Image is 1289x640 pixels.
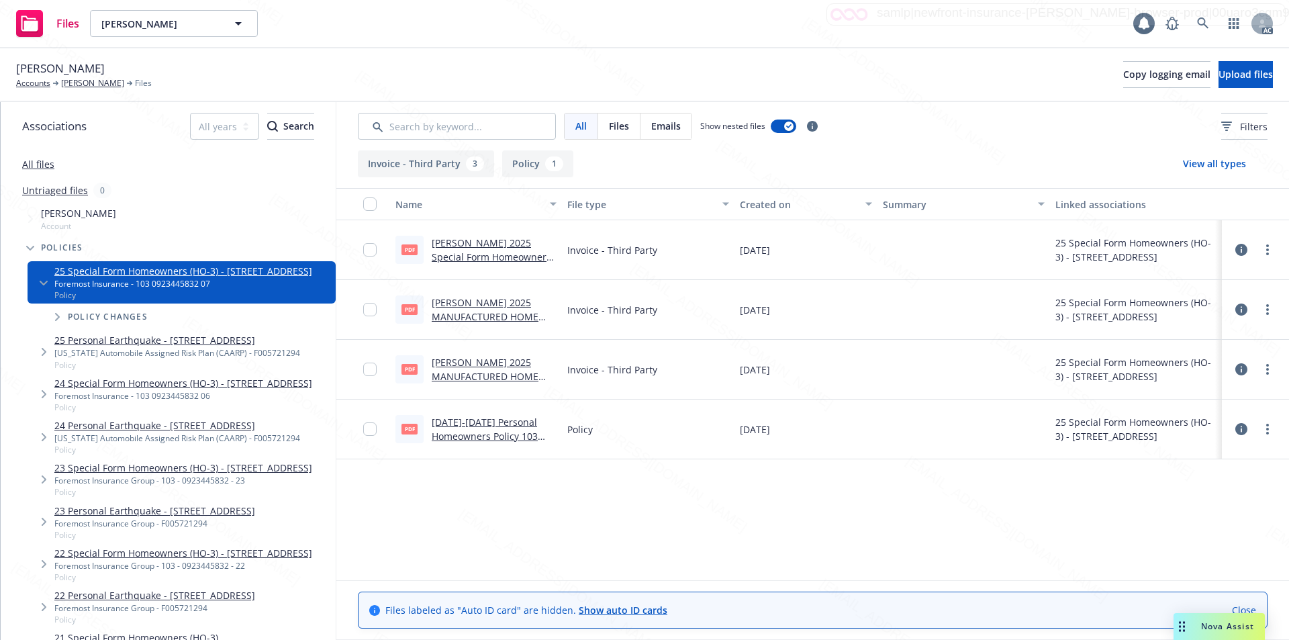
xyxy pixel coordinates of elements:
[22,183,88,197] a: Untriaged files
[1221,10,1247,37] a: Switch app
[609,119,629,133] span: Files
[466,156,484,171] div: 3
[1259,242,1276,258] a: more
[567,303,657,317] span: Invoice - Third Party
[401,304,418,314] span: pdf
[1219,61,1273,88] button: Upload files
[1050,188,1222,220] button: Linked associations
[54,278,312,289] div: Foremost Insurance - 103 0923445832 07
[68,313,148,321] span: Policy changes
[54,461,312,475] a: 23 Special Form Homeowners (HO-3) - [STREET_ADDRESS]
[54,614,255,625] span: Policy
[93,183,111,198] div: 0
[54,402,312,413] span: Policy
[16,77,50,89] a: Accounts
[54,475,312,486] div: Foremost Insurance Group - 103 - 0923445832 - 23
[135,77,152,89] span: Files
[432,236,551,277] a: [PERSON_NAME] 2025 Special Form Homeowners Invoice.pdf
[363,243,377,257] input: Toggle Row Selected
[363,303,377,316] input: Toggle Row Selected
[363,197,377,211] input: Select all
[41,206,116,220] span: [PERSON_NAME]
[1123,68,1210,81] span: Copy logging email
[740,243,770,257] span: [DATE]
[1259,302,1276,318] a: more
[267,113,314,140] button: SearchSearch
[401,424,418,434] span: pdf
[877,188,1049,220] button: Summary
[567,197,714,212] div: File type
[54,444,300,455] span: Policy
[54,518,255,529] div: Foremost Insurance Group - F005721294
[395,197,542,212] div: Name
[22,158,54,171] a: All files
[61,77,124,89] a: [PERSON_NAME]
[1055,236,1216,264] div: 25 Special Form Homeowners (HO-3) - [STREET_ADDRESS]
[385,603,667,617] span: Files labeled as "Auto ID card" are hidden.
[1055,295,1216,324] div: 25 Special Form Homeowners (HO-3) - [STREET_ADDRESS]
[575,119,587,133] span: All
[390,188,562,220] button: Name
[54,588,255,602] a: 22 Personal Earthquake - [STREET_ADDRESS]
[740,363,770,377] span: [DATE]
[54,546,312,560] a: 22 Special Form Homeowners (HO-3) - [STREET_ADDRESS]
[1201,621,1254,632] span: Nova Assist
[401,364,418,374] span: pdf
[1055,415,1216,443] div: 25 Special Form Homeowners (HO-3) - [STREET_ADDRESS]
[54,333,300,347] a: 25 Personal Earthquake - [STREET_ADDRESS]
[54,359,300,371] span: Policy
[1221,113,1268,140] button: Filters
[740,422,770,437] span: [DATE]
[267,121,278,132] svg: Search
[1221,120,1268,134] span: Filters
[54,432,300,444] div: [US_STATE] Automobile Assigned Risk Plan (CAARP) - F005721294
[363,363,377,376] input: Toggle Row Selected
[567,243,657,257] span: Invoice - Third Party
[41,220,116,232] span: Account
[1240,120,1268,134] span: Filters
[432,296,538,337] a: [PERSON_NAME] 2025 MANUFACTURED HOME Invoice.pdf
[579,604,667,616] a: Show auto ID cards
[740,197,858,212] div: Created on
[54,289,312,301] span: Policy
[1174,613,1265,640] button: Nova Assist
[1161,150,1268,177] button: View all types
[54,390,312,402] div: Foremost Insurance - 103 0923445832 06
[41,244,83,252] span: Policies
[54,376,312,390] a: 24 Special Form Homeowners (HO-3) - [STREET_ADDRESS]
[54,572,312,583] span: Policy
[1055,355,1216,383] div: 25 Special Form Homeowners (HO-3) - [STREET_ADDRESS]
[56,18,79,29] span: Files
[432,356,538,397] a: [PERSON_NAME] 2025 MANUFACTURED HOME Invoice.pdf
[54,602,255,614] div: Foremost Insurance Group - F005721294
[358,150,494,177] button: Invoice - Third Party
[90,10,258,37] button: [PERSON_NAME]
[1259,421,1276,437] a: more
[54,264,312,278] a: 25 Special Form Homeowners (HO-3) - [STREET_ADDRESS]
[101,17,218,31] span: [PERSON_NAME]
[432,416,538,457] a: [DATE]-[DATE] Personal Homeowners Policy 103 0923445832 07.pdf
[502,150,573,177] button: Policy
[1055,197,1216,212] div: Linked associations
[22,118,87,135] span: Associations
[562,188,734,220] button: File type
[545,156,563,171] div: 1
[54,347,300,359] div: [US_STATE] Automobile Assigned Risk Plan (CAARP) - F005721294
[11,5,85,42] a: Files
[883,197,1029,212] div: Summary
[363,422,377,436] input: Toggle Row Selected
[54,529,255,541] span: Policy
[1232,603,1256,617] a: Close
[401,244,418,255] span: pdf
[1174,613,1190,640] div: Drag to move
[740,303,770,317] span: [DATE]
[1123,61,1210,88] button: Copy logging email
[358,113,556,140] input: Search by keyword...
[54,486,312,498] span: Policy
[700,120,765,132] span: Show nested files
[1159,10,1186,37] a: Report a Bug
[1190,10,1216,37] a: Search
[267,113,314,139] div: Search
[1219,68,1273,81] span: Upload files
[651,119,681,133] span: Emails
